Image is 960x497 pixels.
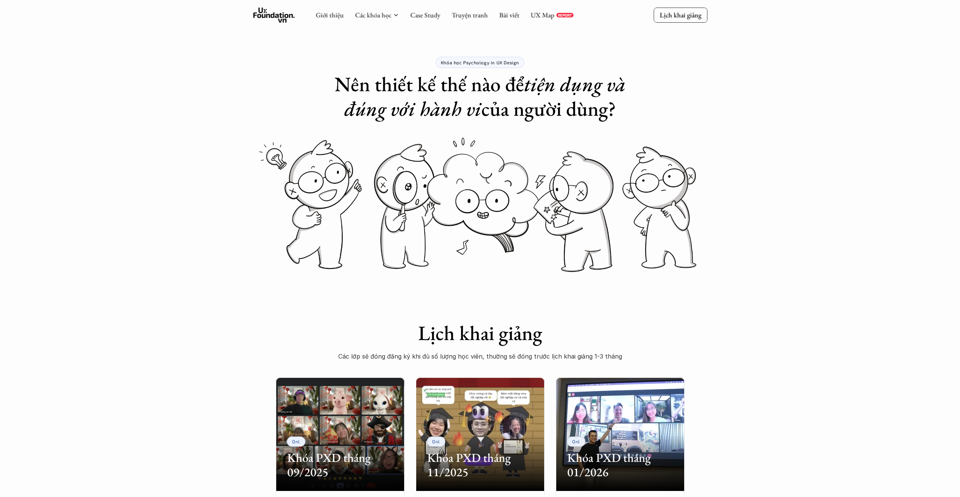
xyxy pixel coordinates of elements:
[316,11,344,19] a: Giới thiệu
[451,11,488,19] a: Truyện tranh
[329,321,632,345] h1: Lịch khai giảng
[427,450,533,480] h2: Khóa PXD tháng 11/2025
[499,11,519,19] a: Bài viết
[344,71,630,122] em: tiện dụng và đúng với hành vi
[329,351,632,362] p: Các lớp sẽ đóng đăng ký khi đủ số lượng học viên, thường sẽ đóng trước lịch khai giảng 1-3 tháng
[660,11,701,19] p: Lịch khai giảng
[329,72,632,121] h1: Nên thiết kế thế nào để của người dùng?
[653,8,707,22] a: Lịch khai giảng
[287,450,393,480] h2: Khóa PXD tháng 09/2025
[292,439,300,444] p: Onl
[441,60,519,65] p: Khóa học Psychology in UX Design
[558,13,572,17] p: REPORT
[556,13,573,17] a: REPORT
[355,11,391,19] a: Các khóa học
[531,11,554,19] a: UX Map
[410,11,440,19] a: Case Study
[567,450,673,480] h2: Khóa PXD tháng 01/2026
[572,439,580,444] p: Onl
[432,439,440,444] p: Onl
